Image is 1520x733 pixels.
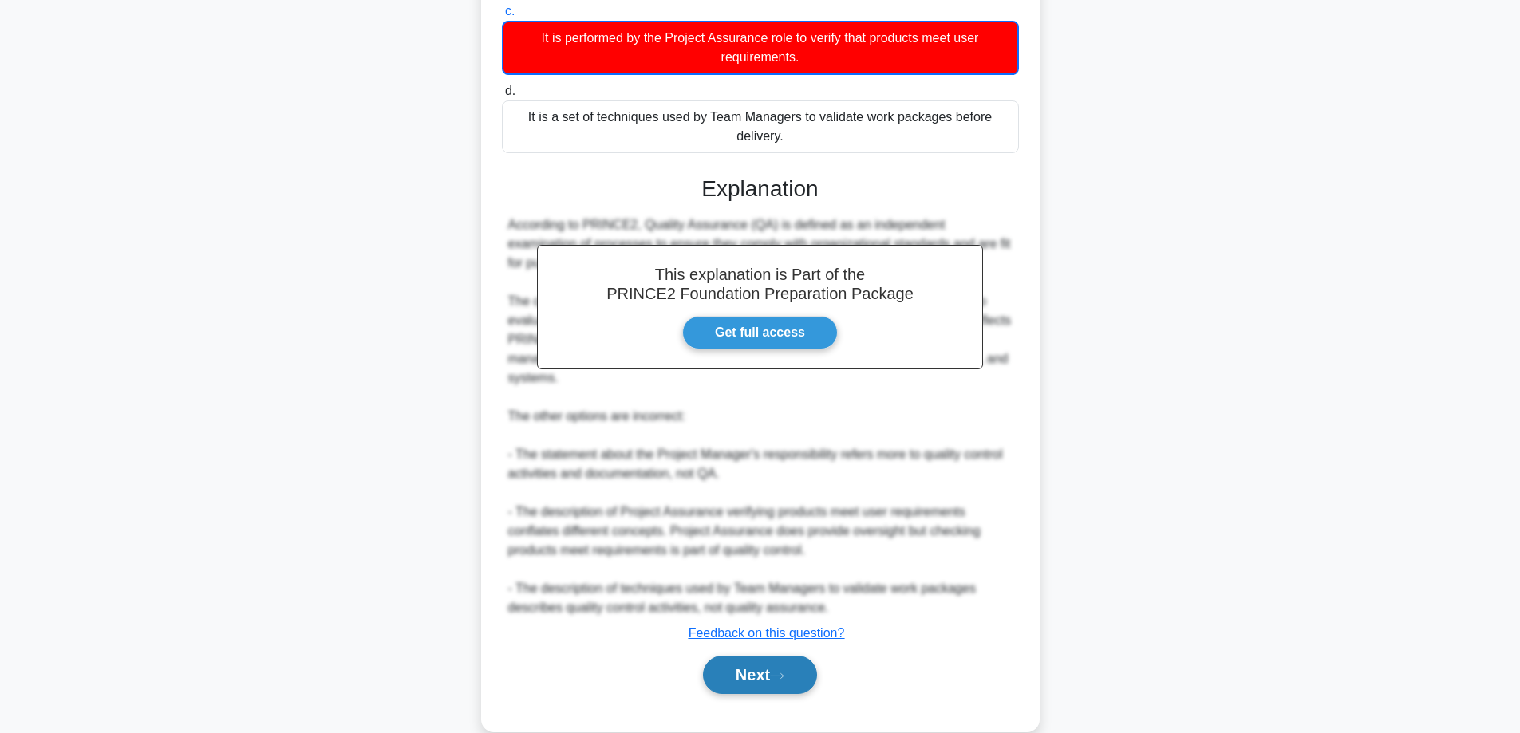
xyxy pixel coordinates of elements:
[505,4,515,18] span: c.
[682,316,838,349] a: Get full access
[502,21,1019,75] div: It is performed by the Project Assurance role to verify that products meet user requirements.
[502,100,1019,153] div: It is a set of techniques used by Team Managers to validate work packages before delivery.
[689,626,845,640] a: Feedback on this question?
[508,215,1013,617] div: According to PRINCE2, Quality Assurance (QA) is defined as an independent examination of processe...
[703,656,817,694] button: Next
[511,175,1009,203] h3: Explanation
[505,84,515,97] span: d.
